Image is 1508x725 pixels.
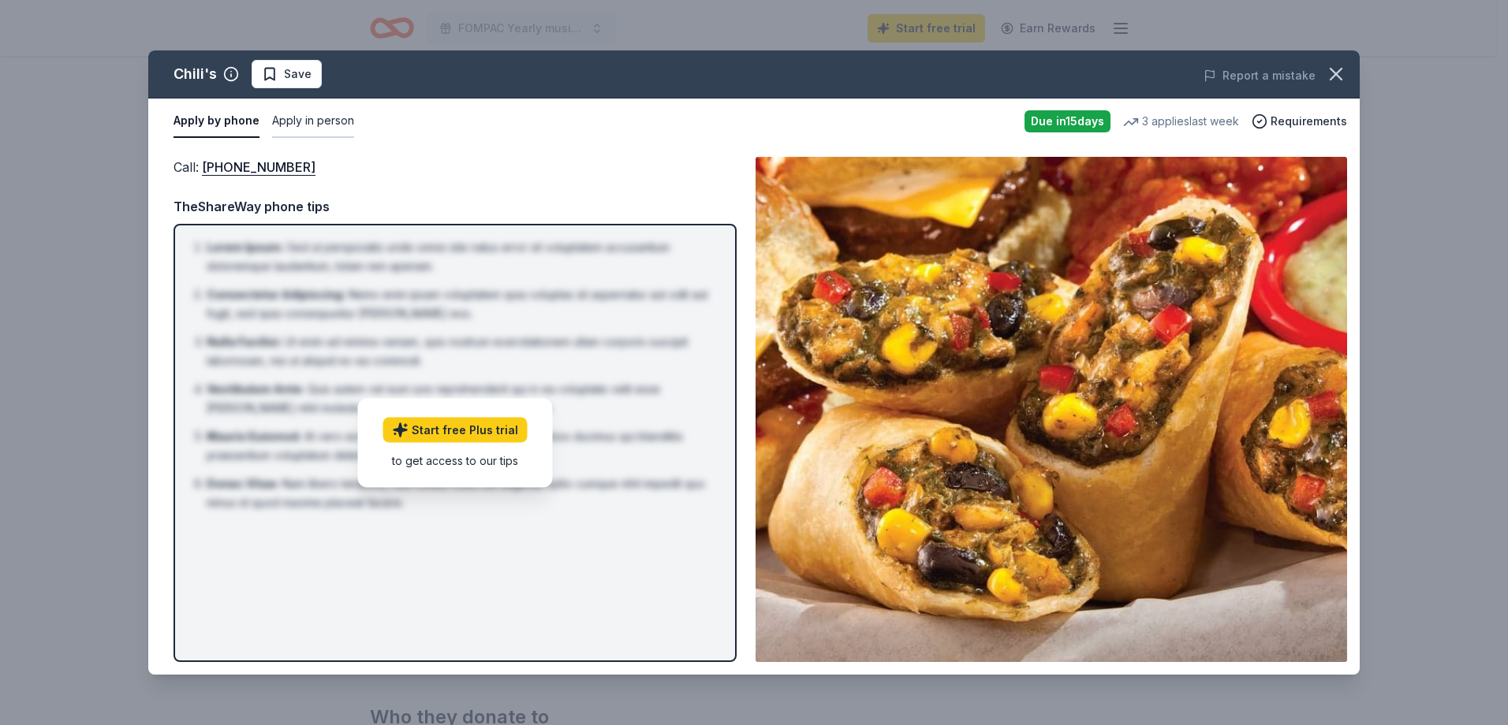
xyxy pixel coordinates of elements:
button: Apply in person [272,105,354,138]
img: Image for Chili's [756,157,1347,662]
span: Mauris Euismod : [207,429,301,443]
span: Save [284,65,312,84]
div: Chili's [174,61,217,87]
li: Ut enim ad minima veniam, quis nostrum exercitationem ullam corporis suscipit laboriosam, nisi ut... [207,333,713,370]
span: Donec Vitae : [207,477,279,490]
span: Requirements [1271,112,1347,131]
div: to get access to our tips [383,452,528,468]
span: Consectetur Adipiscing : [207,288,345,301]
span: Lorem Ipsum : [207,240,284,254]
span: Call : [174,159,315,175]
div: TheShareWay phone tips [174,196,737,217]
a: Start free Plus trial [383,417,528,442]
span: Vestibulum Ante : [207,382,304,396]
button: Report a mistake [1204,66,1316,85]
button: Save [252,60,322,88]
span: Nulla Facilisi : [207,335,282,348]
button: Requirements [1252,112,1347,131]
button: Apply by phone [174,105,259,138]
div: Due in 15 days [1025,110,1110,132]
a: [PHONE_NUMBER] [202,157,315,177]
li: Nam libero tempore, cum soluta nobis est eligendi optio cumque nihil impedit quo minus id quod ma... [207,474,713,512]
li: Quis autem vel eum iure reprehenderit qui in ea voluptate velit esse [PERSON_NAME] nihil molestia... [207,380,713,418]
li: Sed ut perspiciatis unde omnis iste natus error sit voluptatem accusantium doloremque laudantium,... [207,238,713,276]
li: Nemo enim ipsam voluptatem quia voluptas sit aspernatur aut odit aut fugit, sed quia consequuntur... [207,285,713,323]
li: At vero eos et accusamus et iusto odio dignissimos ducimus qui blanditiis praesentium voluptatum ... [207,427,713,465]
div: 3 applies last week [1123,112,1239,131]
